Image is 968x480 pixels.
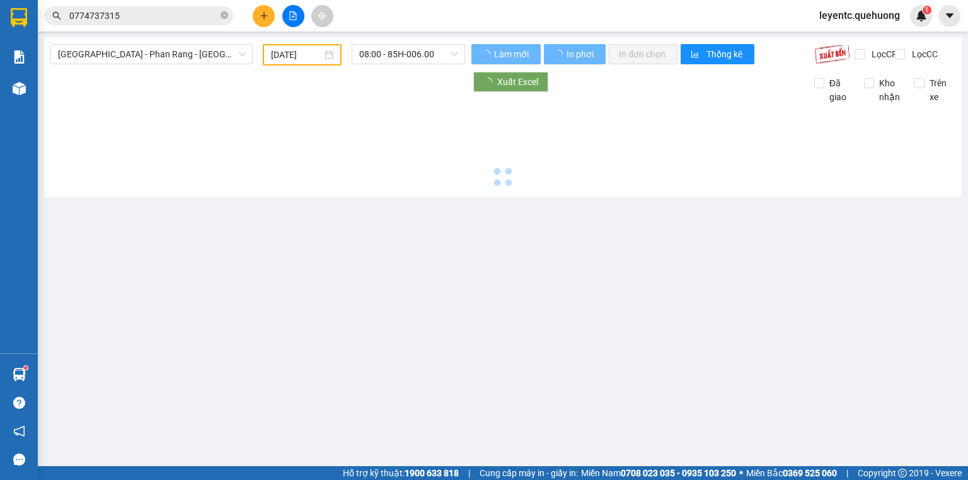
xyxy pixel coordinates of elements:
[13,50,26,64] img: solution-icon
[874,76,905,104] span: Kho nhận
[681,44,754,64] button: bar-chartThống kê
[58,45,245,64] span: Sài Gòn - Phan Rang - Ninh Sơn
[944,10,955,21] span: caret-down
[24,366,28,370] sup: 1
[343,466,459,480] span: Hỗ trợ kỹ thuật:
[925,6,929,14] span: 1
[69,9,218,23] input: Tìm tên, số ĐT hoặc mã đơn
[11,8,27,27] img: logo-vxr
[916,10,927,21] img: icon-new-feature
[554,50,565,59] span: loading
[318,11,326,20] span: aim
[907,47,940,61] span: Lọc CC
[621,468,736,478] strong: 0708 023 035 - 0935 103 250
[867,47,899,61] span: Lọc CR
[483,77,497,86] span: loading
[359,45,458,64] span: 08:00 - 85H-006.00
[52,11,61,20] span: search
[824,76,855,104] span: Đã giao
[497,75,538,89] span: Xuất Excel
[282,5,304,27] button: file-add
[13,425,25,437] span: notification
[898,469,907,477] span: copyright
[289,11,297,20] span: file-add
[481,50,492,59] span: loading
[260,11,268,20] span: plus
[938,5,960,27] button: caret-down
[13,368,26,381] img: warehouse-icon
[783,468,837,478] strong: 0369 525 060
[311,5,333,27] button: aim
[13,397,25,409] span: question-circle
[405,468,459,478] strong: 1900 633 818
[923,6,931,14] sup: 1
[221,10,228,22] span: close-circle
[846,466,848,480] span: |
[544,44,606,64] button: In phơi
[925,76,955,104] span: Trên xe
[814,44,850,64] img: 9k=
[567,47,596,61] span: In phơi
[468,466,470,480] span: |
[271,48,321,62] input: 13/08/2025
[13,82,26,95] img: warehouse-icon
[706,47,744,61] span: Thống kê
[221,11,228,19] span: close-circle
[746,466,837,480] span: Miền Bắc
[473,72,548,92] button: Xuất Excel
[480,466,578,480] span: Cung cấp máy in - giấy in:
[471,44,541,64] button: Làm mới
[609,44,677,64] button: In đơn chọn
[13,454,25,466] span: message
[691,50,701,60] span: bar-chart
[809,8,910,23] span: leyentc.quehuong
[253,5,275,27] button: plus
[581,466,736,480] span: Miền Nam
[739,471,743,476] span: ⚪️
[494,47,531,61] span: Làm mới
